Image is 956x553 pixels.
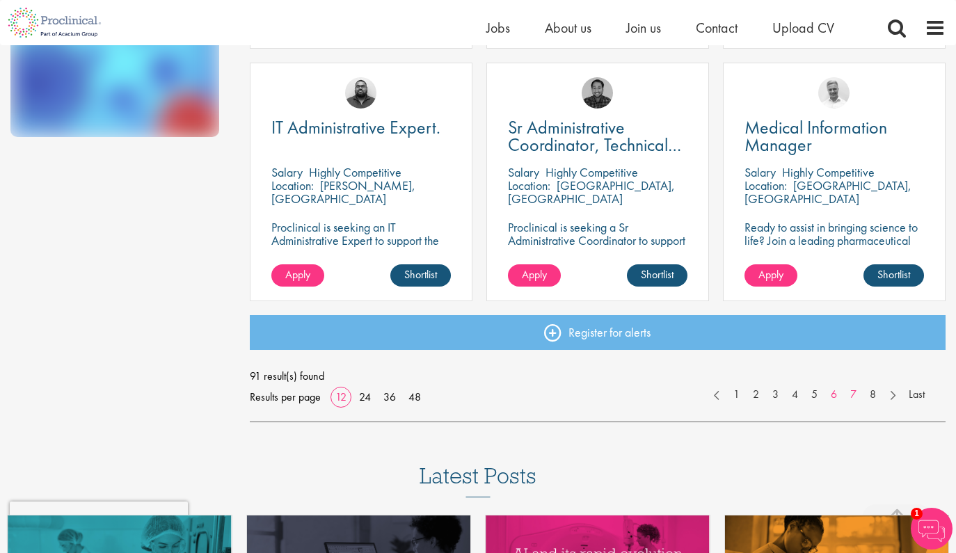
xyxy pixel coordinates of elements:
a: Medical Information Manager [744,119,924,154]
p: [GEOGRAPHIC_DATA], [GEOGRAPHIC_DATA] [744,177,911,207]
a: 36 [379,390,401,404]
span: 1 [911,508,923,520]
span: Sr Administrative Coordinator, Technical Operations [508,115,681,174]
a: Apply [508,264,561,287]
span: IT Administrative Expert. [271,115,440,139]
p: [PERSON_NAME], [GEOGRAPHIC_DATA] [271,177,415,207]
a: IT Administrative Expert. [271,119,451,136]
span: Location: [744,177,787,193]
p: Proclinical is seeking an IT Administrative Expert to support the Commercial stream SAP SD of the... [271,221,451,273]
span: 91 result(s) found [250,366,946,387]
a: 4 [785,387,805,403]
a: Join us [626,19,661,37]
img: Ashley Bennett [345,77,376,109]
p: [GEOGRAPHIC_DATA], [GEOGRAPHIC_DATA] [508,177,675,207]
p: Proclinical is seeking a Sr Administrative Coordinator to support the Technical Operations depart... [508,221,687,287]
a: Jobs [486,19,510,37]
a: Last [902,387,932,403]
span: Salary [271,164,303,180]
span: Apply [285,267,310,282]
a: 48 [404,390,426,404]
p: Ready to assist in bringing science to life? Join a leading pharmaceutical company to play a key ... [744,221,924,287]
span: Salary [508,164,539,180]
a: Shortlist [627,264,687,287]
p: Highly Competitive [782,164,875,180]
a: 5 [804,387,824,403]
p: Highly Competitive [545,164,638,180]
a: 12 [330,390,351,404]
a: 8 [863,387,883,403]
img: Mike Raletz [582,77,613,109]
img: Chatbot [911,508,953,550]
a: Contact [696,19,738,37]
a: Apply [271,264,324,287]
a: Shortlist [390,264,451,287]
a: 2 [746,387,766,403]
span: Apply [522,267,547,282]
p: Highly Competitive [309,164,401,180]
a: Register for alerts [250,315,946,350]
iframe: reCAPTCHA [10,502,188,543]
a: 24 [354,390,376,404]
a: Upload CV [772,19,834,37]
a: 3 [765,387,786,403]
a: Sr Administrative Coordinator, Technical Operations [508,119,687,154]
span: Medical Information Manager [744,115,887,157]
span: Results per page [250,387,321,408]
a: 6 [824,387,844,403]
a: About us [545,19,591,37]
span: Location: [271,177,314,193]
a: Shortlist [863,264,924,287]
img: Joshua Bye [818,77,850,109]
span: Location: [508,177,550,193]
h3: Latest Posts [420,464,536,497]
a: 1 [726,387,747,403]
a: Apply [744,264,797,287]
a: 7 [843,387,863,403]
span: Salary [744,164,776,180]
span: Apply [758,267,783,282]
